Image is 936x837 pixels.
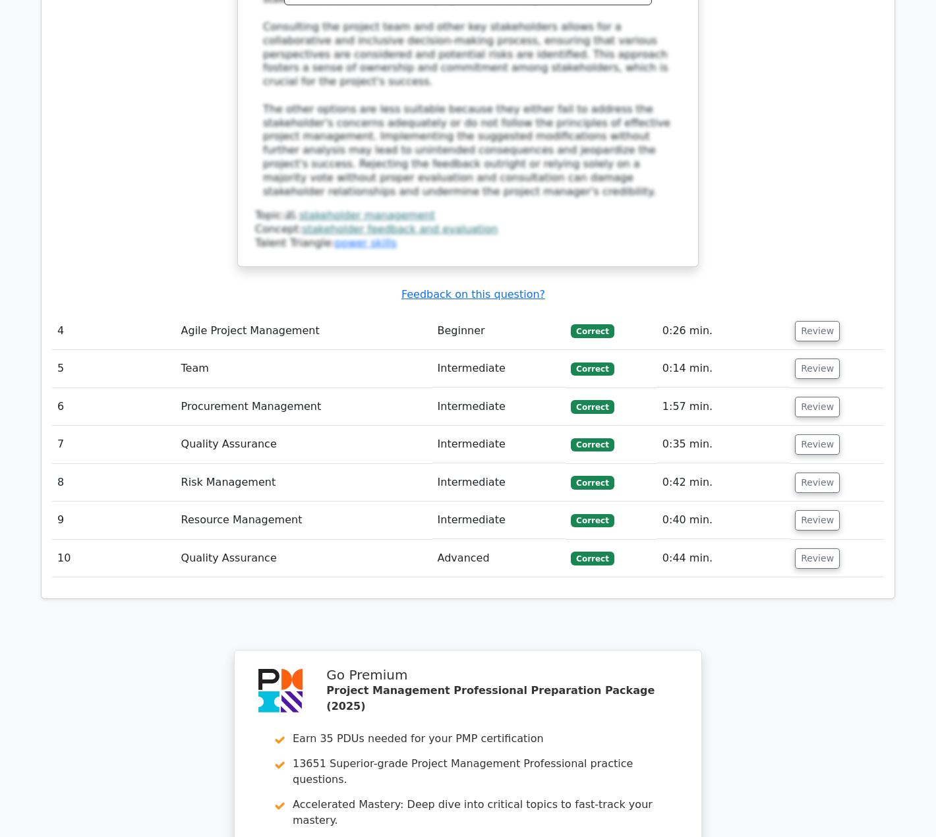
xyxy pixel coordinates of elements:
td: Team [176,350,432,388]
span: Correct [571,400,614,413]
td: 6 [52,388,176,426]
button: Review [795,321,840,341]
td: Quality Assurance [176,540,432,577]
td: 0:14 min. [657,350,790,388]
td: Quality Assurance [176,426,432,463]
td: 7 [52,426,176,463]
button: Review [795,510,840,531]
td: 0:40 min. [657,502,790,539]
span: Correct [571,324,614,337]
td: Intermediate [432,388,566,426]
td: Intermediate [432,502,566,539]
button: Review [795,548,840,569]
td: Intermediate [432,464,566,502]
td: Intermediate [432,350,566,388]
a: stakeholder management [299,209,435,221]
td: Procurement Management [176,388,432,426]
span: Correct [571,438,614,451]
td: 5 [52,350,176,388]
button: Review [795,359,840,379]
div: Topic: [255,209,681,223]
a: power skills [335,237,397,249]
td: Intermediate [432,426,566,463]
td: 0:26 min. [657,312,790,350]
td: 0:35 min. [657,426,790,463]
td: 1:57 min. [657,388,790,426]
td: Resource Management [176,502,432,539]
td: Beginner [432,312,566,350]
div: Concept: [255,223,681,237]
span: Correct [571,476,614,489]
td: 9 [52,502,176,539]
td: 4 [52,312,176,350]
td: Agile Project Management [176,312,432,350]
button: Review [795,434,840,455]
span: Correct [571,552,614,565]
td: 8 [52,464,176,502]
button: Review [795,397,840,417]
td: Risk Management [176,464,432,502]
td: Advanced [432,540,566,577]
a: stakeholder feedback and evaluation [303,223,498,235]
td: 0:44 min. [657,540,790,577]
div: Talent Triangle: [255,209,681,250]
td: 10 [52,540,176,577]
span: Correct [571,514,614,527]
button: Review [795,473,840,493]
span: Correct [571,362,614,376]
a: Feedback on this question? [401,288,545,301]
td: 0:42 min. [657,464,790,502]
